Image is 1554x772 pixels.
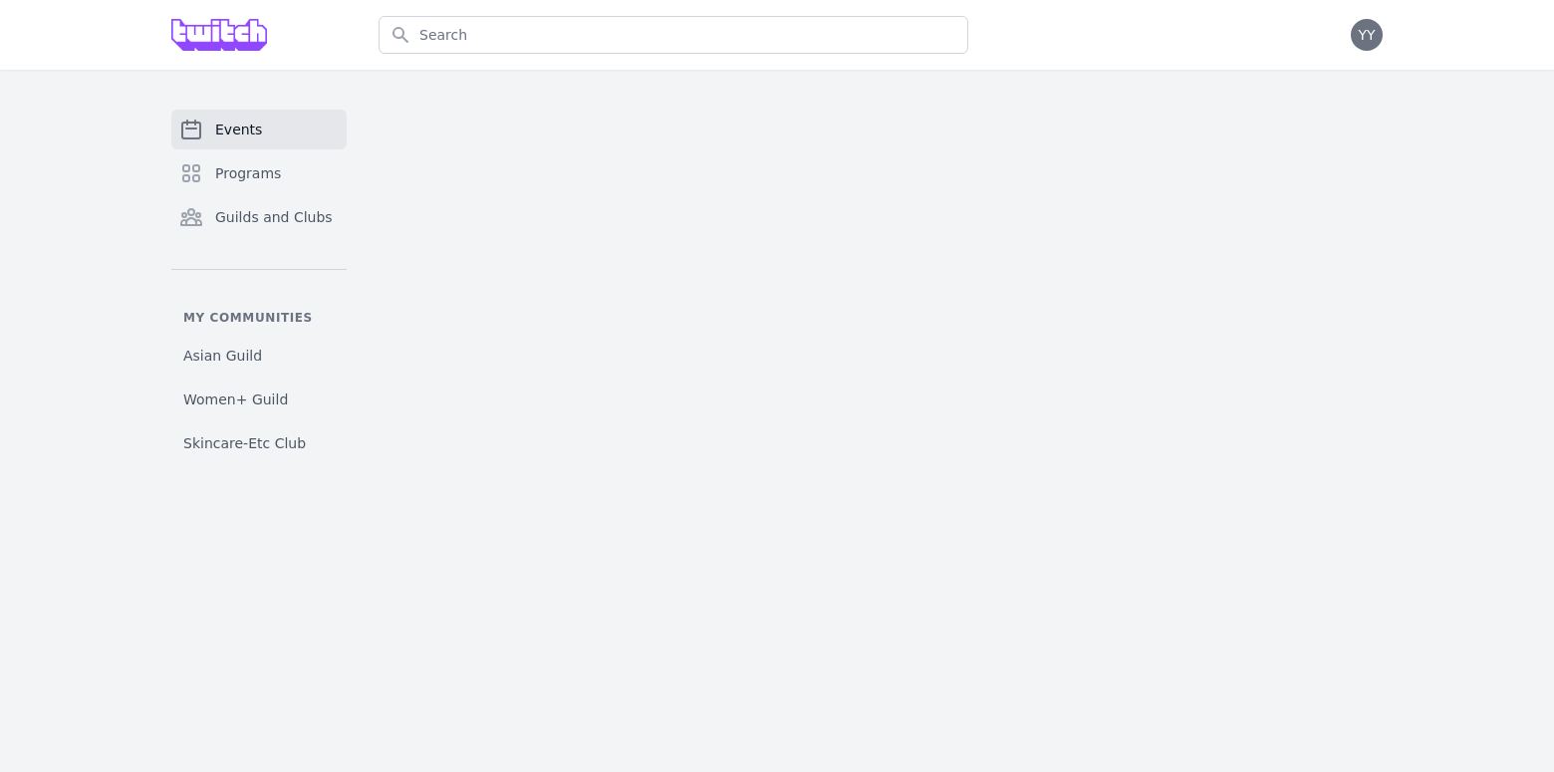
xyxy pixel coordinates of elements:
[171,425,347,461] a: Skincare-Etc Club
[171,197,347,237] a: Guilds and Clubs
[183,389,288,409] span: Women+ Guild
[171,153,347,193] a: Programs
[215,207,333,227] span: Guilds and Clubs
[379,16,968,54] input: Search
[215,163,281,183] span: Programs
[183,346,262,366] span: Asian Guild
[1351,19,1383,51] button: YY
[171,382,347,417] a: Women+ Guild
[183,433,306,453] span: Skincare-Etc Club
[1358,28,1375,42] span: YY
[171,310,347,326] p: My communities
[171,110,347,149] a: Events
[171,338,347,374] a: Asian Guild
[171,19,267,51] img: Grove
[171,110,347,461] nav: Sidebar
[215,120,262,139] span: Events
